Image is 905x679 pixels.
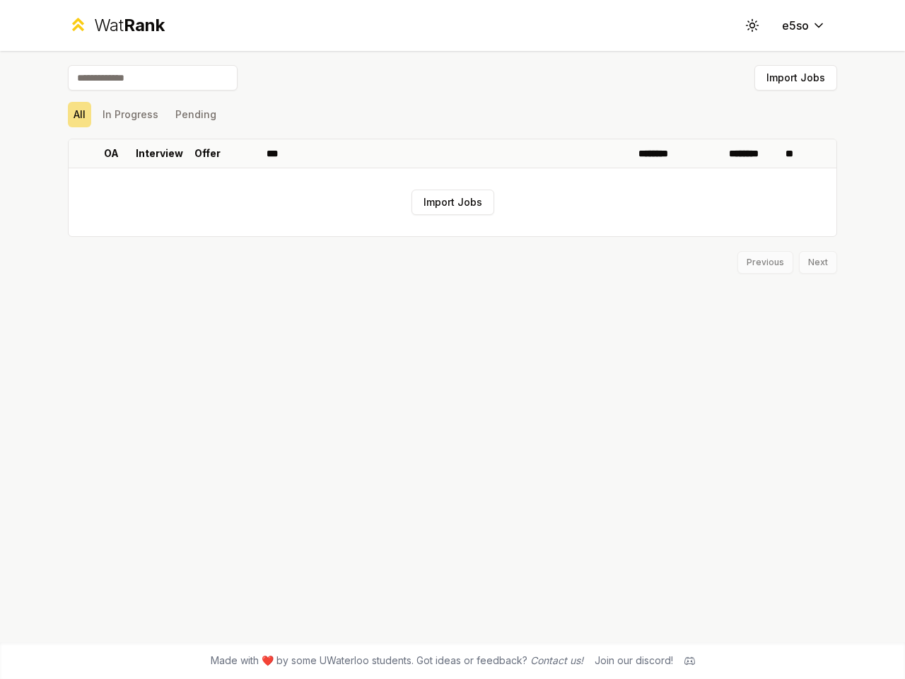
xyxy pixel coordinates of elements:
[411,190,494,215] button: Import Jobs
[595,654,673,668] div: Join our discord!
[771,13,837,38] button: e5so
[136,146,183,161] p: Interview
[754,65,837,91] button: Import Jobs
[68,14,165,37] a: WatRank
[530,654,583,666] a: Contact us!
[194,146,221,161] p: Offer
[104,146,119,161] p: OA
[170,102,222,127] button: Pending
[94,14,165,37] div: Wat
[97,102,164,127] button: In Progress
[782,17,809,34] span: e5so
[211,654,583,668] span: Made with ❤️ by some UWaterloo students. Got ideas or feedback?
[68,102,91,127] button: All
[124,15,165,35] span: Rank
